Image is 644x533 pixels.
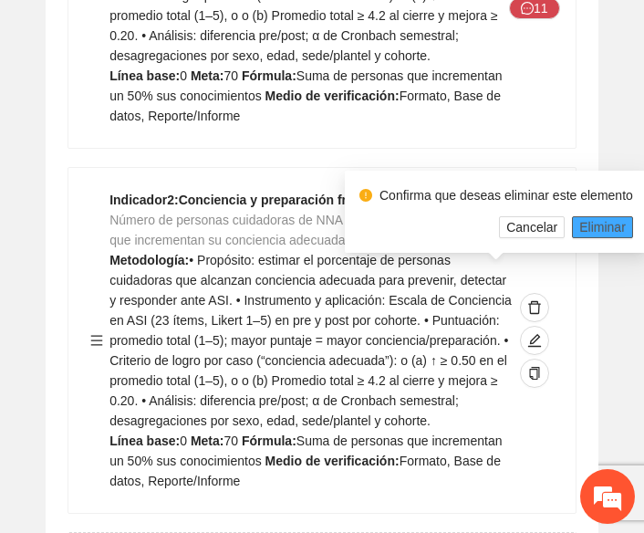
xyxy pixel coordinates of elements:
[499,216,565,238] button: Cancelar
[109,434,180,448] strong: Línea base:
[109,68,180,83] strong: Línea base:
[9,346,348,410] textarea: Escriba su mensaje y pulse “Intro”
[299,9,343,53] div: Minimizar ventana de chat en vivo
[95,93,306,117] div: Chatee con nosotros ahora
[506,217,557,237] span: Cancelar
[106,167,252,351] span: Estamos en línea.
[109,89,501,123] span: Formato, Base de datos, Reporte/Informe
[109,253,512,428] span: • Propósito: estimar el porcentaje de personas cuidadoras que alcanzan conciencia adecuada para p...
[191,68,224,83] strong: Meta:
[191,434,224,448] strong: Meta:
[109,193,411,207] strong: Indicador 2 : Conciencia y preparación frente al ASI
[109,454,501,488] span: Formato, Base de datos, Reporte/Informe
[180,434,187,448] span: 0
[265,89,400,103] strong: Medio de verificación:
[109,434,502,468] span: Suma de personas que incrementan un 50% sus conocimientos
[521,2,534,16] span: message
[572,216,633,238] button: Eliminar
[520,326,549,355] button: edit
[521,300,548,315] span: delete
[242,68,296,83] strong: Fórmula:
[528,367,541,381] span: copy
[520,359,549,388] button: copy
[359,189,372,202] span: exclamation-circle
[109,68,502,103] span: Suma de personas que incrementan un 50% sus conocimientos
[242,434,296,448] strong: Fórmula:
[223,68,238,83] span: 70
[520,293,549,322] button: delete
[265,454,400,468] strong: Medio de verificación:
[379,185,633,205] div: Confirma que deseas eliminar este elemento
[109,213,504,247] span: Número de personas cuidadoras de NNA víctimas de violencia sexual que incrementan su conciencia a...
[180,68,187,83] span: 0
[223,434,238,448] span: 70
[579,217,626,237] span: Eliminar
[109,253,189,267] strong: Metodología:
[521,333,548,348] span: edit
[90,334,103,347] span: menu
